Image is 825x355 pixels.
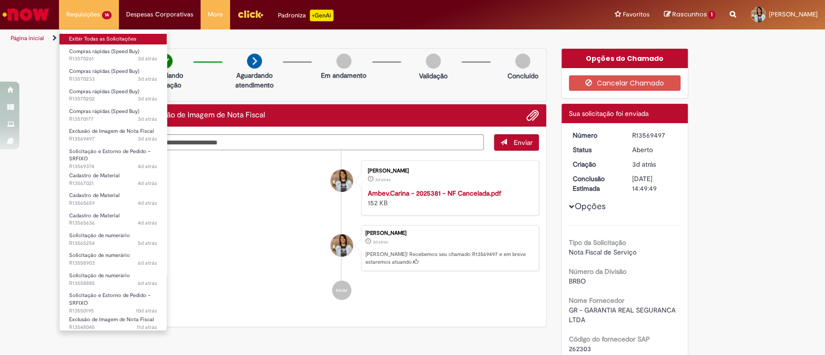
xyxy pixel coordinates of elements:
span: 3d atrás [375,177,391,183]
h2: Exclusão de Imagem de Nota Fiscal Histórico de tíquete [145,111,265,120]
span: Requisições [66,10,100,19]
span: Sua solicitação foi enviada [569,109,649,118]
a: Aberto R13558903 : Solicitação de numerário [59,250,167,268]
span: BRBO [569,277,586,285]
span: R13558885 [69,280,157,287]
span: 262303 [569,344,591,353]
div: [PERSON_NAME] [368,168,529,174]
span: GR - GARANTIA REAL SEGURANCA LTDA [569,306,678,324]
span: R13565636 [69,219,157,227]
time: 26/09/2025 11:48:08 [138,75,157,83]
b: Código do fornecedor SAP [569,335,650,343]
span: R13550195 [69,307,157,315]
div: Padroniza [278,10,333,21]
span: Exclusão de Imagem de Nota Fiscal [69,316,154,323]
button: Enviar [494,134,539,151]
time: 26/09/2025 09:31:09 [138,163,157,170]
span: R13570261 [69,55,157,63]
span: R13565659 [69,199,157,207]
time: 26/09/2025 09:49:44 [373,239,388,245]
span: 4d atrás [138,180,157,187]
span: 3d atrás [373,239,388,245]
span: 6d atrás [138,259,157,267]
span: 10d atrás [136,307,157,314]
div: Opções do Chamado [562,49,688,68]
span: R13570202 [69,95,157,103]
span: 14 [102,11,112,19]
span: 3d atrás [632,160,656,169]
time: 23/09/2025 12:43:29 [138,259,157,267]
span: R13565254 [69,240,157,247]
span: Cadastro de Material [69,212,119,219]
a: Aberto R13570233 : Compras rápidas (Speed Buy) [59,66,167,84]
dt: Status [565,145,625,155]
span: 3d atrás [138,75,157,83]
time: 26/09/2025 09:49:46 [138,135,157,142]
dt: Número [565,130,625,140]
span: Enviar [514,138,533,147]
span: Solicitação de numerário [69,272,130,279]
span: 5d atrás [138,240,157,247]
button: Cancelar Chamado [569,75,680,91]
time: 25/09/2025 10:09:57 [138,219,157,227]
div: 26/09/2025 09:49:44 [632,159,677,169]
time: 25/09/2025 09:01:23 [138,240,157,247]
span: 3d atrás [138,115,157,123]
span: R13570233 [69,75,157,83]
div: Carina Matias Andrade [331,234,353,256]
span: 1 [708,11,715,19]
p: +GenAi [310,10,333,21]
span: Compras rápidas (Speed Buy) [69,48,139,55]
ul: Requisições [59,29,167,331]
span: 11d atrás [137,324,157,331]
b: Número da Divisão [569,267,626,276]
span: Cadastro de Material [69,192,119,199]
time: 19/09/2025 11:28:16 [136,307,157,314]
span: 4d atrás [138,163,157,170]
li: Carina Matias Andrade [145,225,539,271]
span: 4d atrás [138,199,157,207]
img: click_logo_yellow_360x200.png [237,7,263,21]
p: Concluído [507,71,538,81]
textarea: Digite sua mensagem aqui... [145,134,484,151]
span: Solicitação e Estorno de Pedido – SRFIXO [69,148,150,163]
span: R13567021 [69,180,157,187]
span: R13570177 [69,115,157,123]
span: Favoritos [622,10,649,19]
span: 4d atrás [138,219,157,227]
a: Aberto R13570202 : Compras rápidas (Speed Buy) [59,86,167,104]
time: 25/09/2025 10:14:40 [138,199,157,207]
span: R13569497 [69,135,157,143]
dt: Criação [565,159,625,169]
ul: Trilhas de página [7,29,543,47]
time: 26/09/2025 11:51:40 [138,55,157,62]
div: [PERSON_NAME] [365,230,534,236]
span: Nota Fiscal de Serviço [569,248,637,256]
span: Despesas Corporativas [126,10,193,19]
span: 3d atrás [138,135,157,142]
span: Rascunhos [672,10,707,19]
span: Solicitação de numerário [69,232,130,239]
span: [PERSON_NAME] [769,10,818,18]
span: Exclusão de Imagem de Nota Fiscal [69,128,154,135]
span: Compras rápidas (Speed Buy) [69,108,139,115]
a: Ambev.Carina - 2025381 - NF Cancelada.pdf [368,189,501,198]
a: Rascunhos [664,10,715,19]
dt: Conclusão Estimada [565,174,625,193]
button: Adicionar anexos [526,109,539,122]
time: 26/09/2025 09:49:08 [375,177,391,183]
span: R13558903 [69,259,157,267]
a: Aberto R13569374 : Solicitação e Estorno de Pedido – SRFIXO [59,146,167,167]
a: Exibir Todas as Solicitações [59,34,167,44]
span: Compras rápidas (Speed Buy) [69,88,139,95]
span: R13569374 [69,163,157,170]
a: Aberto R13565659 : Cadastro de Material [59,190,167,208]
img: arrow-next.png [247,54,262,69]
p: Aguardando atendimento [231,71,278,90]
span: More [208,10,223,19]
time: 26/09/2025 11:38:57 [138,115,157,123]
a: Aberto R13570177 : Compras rápidas (Speed Buy) [59,106,167,124]
img: ServiceNow [1,5,51,24]
a: Página inicial [11,34,44,42]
